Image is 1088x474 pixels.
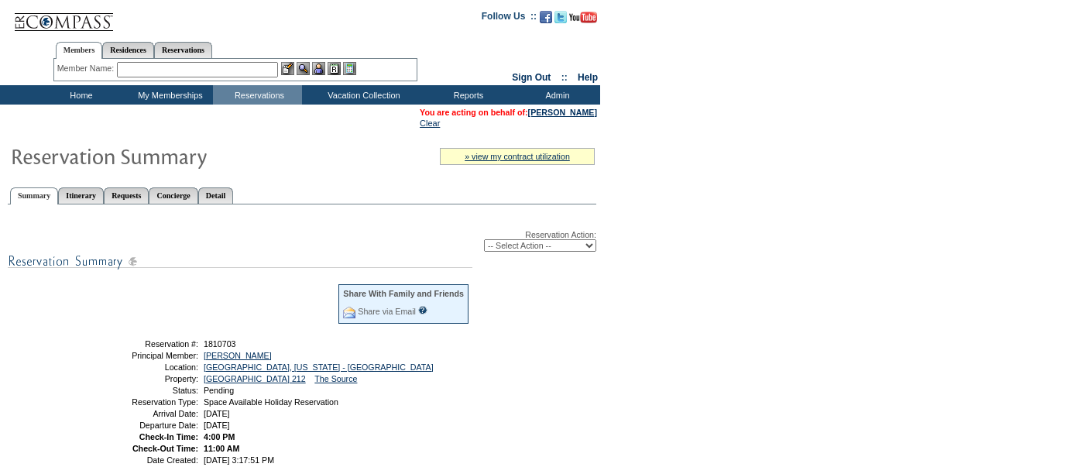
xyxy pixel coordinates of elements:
td: Reservation Type: [88,397,198,407]
img: Follow us on Twitter [554,11,567,23]
td: Status: [88,386,198,395]
a: Sign Out [512,72,551,83]
a: Become our fan on Facebook [540,15,552,25]
td: Property: [88,374,198,383]
input: What is this? [418,306,427,314]
img: subTtlResSummary.gif [8,252,472,271]
strong: Check-Out Time: [132,444,198,453]
td: Vacation Collection [302,85,422,105]
a: [PERSON_NAME] [204,351,272,360]
div: Share With Family and Friends [343,289,464,298]
a: [GEOGRAPHIC_DATA] 212 [204,374,306,383]
img: b_edit.gif [281,62,294,75]
a: Follow us on Twitter [554,15,567,25]
td: Location: [88,362,198,372]
td: My Memberships [124,85,213,105]
span: [DATE] 3:17:51 PM [204,455,274,465]
span: [DATE] [204,421,230,430]
a: » view my contract utilization [465,152,570,161]
td: Follow Us :: [482,9,537,28]
a: Help [578,72,598,83]
a: Requests [104,187,149,204]
a: Detail [198,187,234,204]
td: Principal Member: [88,351,198,360]
a: Residences [102,42,154,58]
span: Space Available Holiday Reservation [204,397,338,407]
a: Concierge [149,187,197,204]
a: Summary [10,187,58,204]
img: Reservaton Summary [10,140,320,171]
span: 1810703 [204,339,236,349]
a: Clear [420,118,440,128]
a: Reservations [154,42,212,58]
a: [GEOGRAPHIC_DATA], [US_STATE] - [GEOGRAPHIC_DATA] [204,362,434,372]
span: [DATE] [204,409,230,418]
td: Arrival Date: [88,409,198,418]
td: Reservations [213,85,302,105]
td: Home [35,85,124,105]
span: Pending [204,386,234,395]
span: You are acting on behalf of: [420,108,597,117]
a: Members [56,42,103,59]
a: Itinerary [58,187,104,204]
span: 11:00 AM [204,444,239,453]
img: View [297,62,310,75]
a: Share via Email [358,307,416,316]
img: Reservations [328,62,341,75]
td: Date Created: [88,455,198,465]
td: Admin [511,85,600,105]
img: Become our fan on Facebook [540,11,552,23]
img: Subscribe to our YouTube Channel [569,12,597,23]
span: 4:00 PM [204,432,235,441]
img: Impersonate [312,62,325,75]
td: Departure Date: [88,421,198,430]
a: The Source [314,374,357,383]
div: Member Name: [57,62,117,75]
td: Reports [422,85,511,105]
span: :: [561,72,568,83]
a: Subscribe to our YouTube Channel [569,15,597,25]
a: [PERSON_NAME] [528,108,597,117]
strong: Check-In Time: [139,432,198,441]
img: b_calculator.gif [343,62,356,75]
td: Reservation #: [88,339,198,349]
div: Reservation Action: [8,230,596,252]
